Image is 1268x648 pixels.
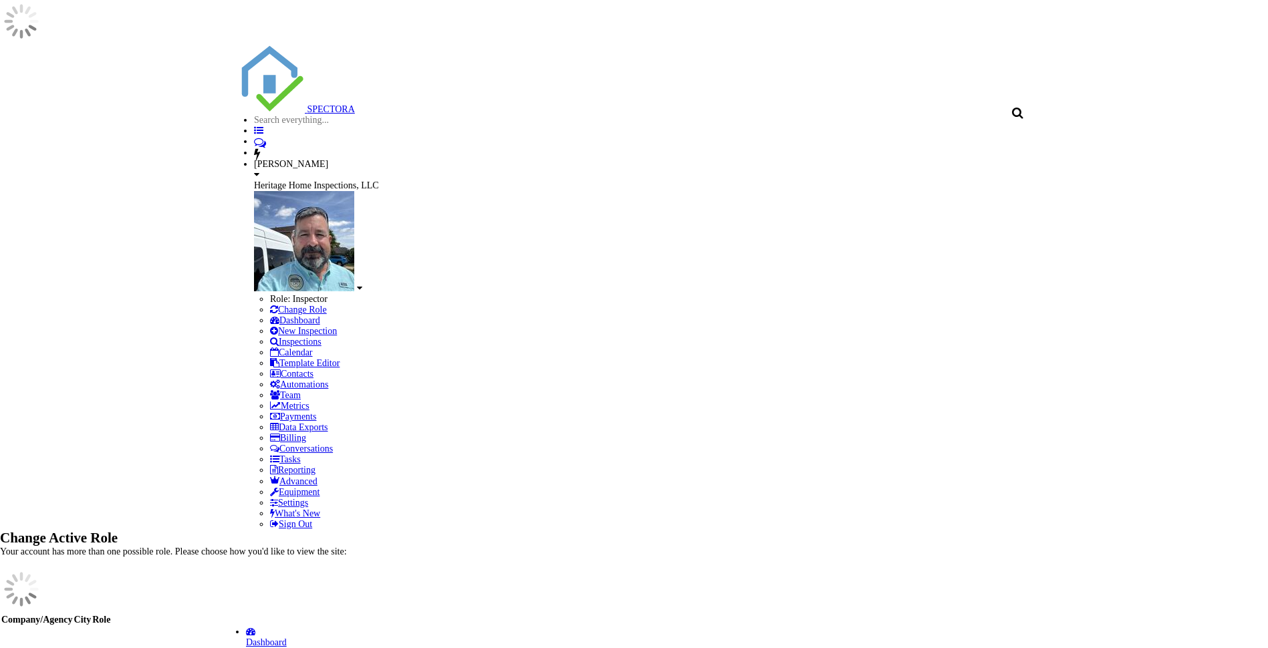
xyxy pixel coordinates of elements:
th: City [74,615,92,625]
a: Tasks [270,454,301,464]
a: Metrics [270,401,309,411]
a: What's New [270,508,320,518]
a: SPECTORA [238,104,355,114]
div: Dashboard [246,637,1038,648]
a: Automations [270,379,328,389]
span: SPECTORA [307,104,355,114]
span: Role: Inspector [270,294,328,304]
a: Team [270,390,301,400]
a: Sign Out [270,519,312,529]
a: Data Exports [270,422,328,432]
th: Role [92,615,110,625]
a: Contacts [270,369,313,379]
a: Equipment [270,487,320,497]
a: Dashboard [246,627,1038,648]
a: Template Editor [270,358,340,368]
div: Heritage Home Inspections, LLC [254,180,1030,191]
th: Company/Agency [1,615,73,625]
img: The Best Home Inspection Software - Spectora [238,45,305,112]
a: Billing [270,433,306,443]
a: Calendar [270,347,313,357]
a: Settings [270,498,308,508]
a: Conversations [270,444,333,454]
input: Search everything... [254,115,367,126]
a: Dashboard [270,315,320,325]
a: Change Role [270,305,327,315]
a: New Inspection [270,326,337,336]
a: Reporting [270,465,315,475]
div: [PERSON_NAME] [254,159,1030,170]
a: Payments [270,412,316,422]
a: Inspections [270,337,322,347]
a: Advanced [270,476,318,486]
img: img_2385.jpg [254,191,354,291]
